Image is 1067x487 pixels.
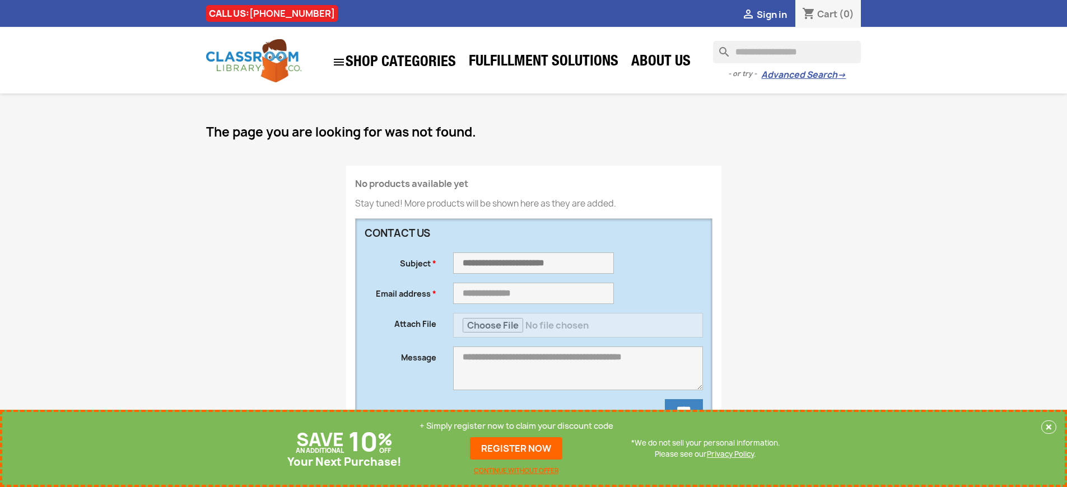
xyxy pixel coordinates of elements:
[206,5,338,22] div: CALL US:
[463,51,624,74] a: Fulfillment Solutions
[728,68,761,79] span: - or try -
[365,228,614,239] h3: Contact us
[327,50,462,74] a: SHOP CATEGORIES
[837,69,846,81] span: →
[802,8,816,21] i: shopping_cart
[355,179,712,189] h4: No products available yet
[742,8,787,21] a:  Sign in
[356,283,445,299] label: Email address
[356,252,445,269] label: Subject
[249,7,335,20] a: [PHONE_NUMBER]
[206,125,861,139] h1: The page you are looking for was not found.
[742,8,755,22] i: 
[356,313,445,330] label: Attach File
[713,41,726,54] i: search
[713,41,861,63] input: Search
[206,39,301,82] img: Classroom Library Company
[761,69,846,81] a: Advanced Search→
[817,8,837,20] span: Cart
[626,51,696,74] a: About Us
[356,346,445,363] label: Message
[839,8,854,20] span: (0)
[355,198,712,209] p: Stay tuned! More products will be shown here as they are added.
[332,55,346,69] i: 
[757,8,787,21] span: Sign in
